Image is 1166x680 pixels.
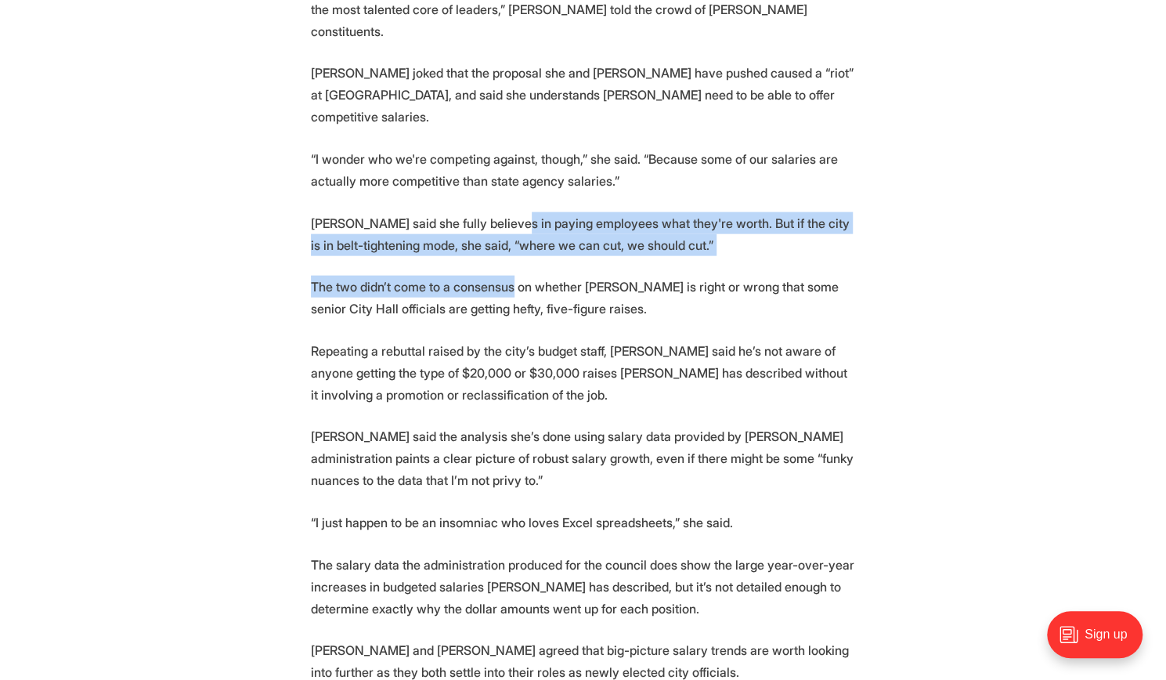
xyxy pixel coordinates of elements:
p: “I just happen to be an insomniac who loves Excel spreadsheets,” she said. [311,512,856,534]
p: The salary data the administration produced for the council does show the large year-over-year in... [311,554,856,620]
iframe: portal-trigger [1034,603,1166,680]
p: [PERSON_NAME] said the analysis she’s done using salary data provided by [PERSON_NAME] administra... [311,425,856,491]
p: [PERSON_NAME] joked that the proposal she and [PERSON_NAME] have pushed caused a “riot” at [GEOGR... [311,62,856,128]
p: Repeating a rebuttal raised by the city’s budget staff, [PERSON_NAME] said he’s not aware of anyo... [311,340,856,406]
p: [PERSON_NAME] said she fully believes in paying employees what they're worth. But if the city is ... [311,212,856,256]
p: The two didn’t come to a consensus on whether [PERSON_NAME] is right or wrong that some senior Ci... [311,276,856,320]
p: “I wonder who we're competing against, though,” she said. “Because some of our salaries are actua... [311,148,856,192]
